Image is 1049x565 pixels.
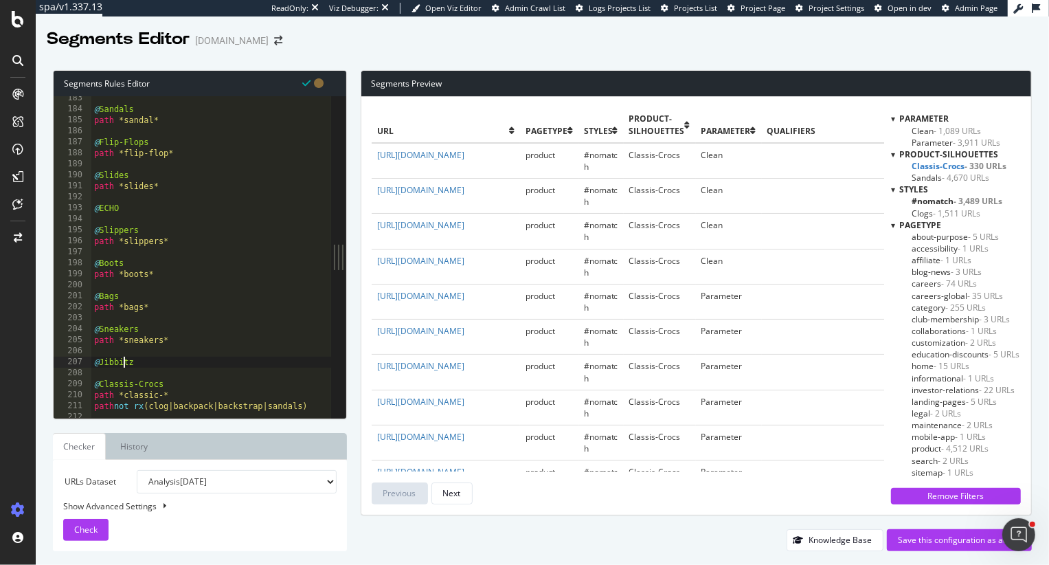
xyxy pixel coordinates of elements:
[54,181,91,192] div: 191
[74,524,98,535] span: Check
[505,3,565,13] span: Admin Crawl List
[526,396,555,408] span: product
[54,324,91,335] div: 204
[47,27,190,51] div: Segments Editor
[629,255,681,267] span: Classis-Crocs
[629,466,681,478] span: Classis-Crocs
[963,373,994,384] span: - 1 URLs
[584,290,618,313] span: #nomatch
[54,214,91,225] div: 194
[899,184,928,195] span: Styles
[629,396,681,408] span: Classis-Crocs
[584,466,618,489] span: #nomatch
[701,466,743,478] span: Parameter
[526,290,555,302] span: product
[912,337,996,348] span: Click to filter pagetype on customization
[912,478,980,490] span: Click to filter pagetype on size-chart
[912,348,1019,360] span: Click to filter pagetype on education-discounts
[1002,518,1035,551] iframe: Intercom live chat
[796,3,864,14] a: Project Settings
[899,490,1013,502] div: Remove Filters
[912,396,997,408] span: Click to filter pagetype on landing-pages
[912,243,989,254] span: Click to filter pagetype on accessibility
[54,368,91,379] div: 208
[912,313,1010,325] span: Click to filter pagetype on club-membership
[377,431,464,443] a: [URL][DOMAIN_NAME]
[899,219,941,231] span: pagetype
[888,3,932,13] span: Open in dev
[942,172,989,184] span: - 4,670 URLs
[967,290,1003,302] span: - 35 URLs
[526,431,555,443] span: product
[629,184,681,196] span: Classis-Crocs
[195,34,269,47] div: [DOMAIN_NAME]
[887,529,1032,551] button: Save this configuration as active
[54,280,91,291] div: 200
[674,3,717,13] span: Projects List
[54,71,346,96] div: Segments Rules Editor
[912,408,961,419] span: Click to filter pagetype on legal
[584,184,618,208] span: #nomatch
[377,184,464,196] a: [URL][DOMAIN_NAME]
[54,313,91,324] div: 203
[54,269,91,280] div: 199
[274,36,282,45] div: arrow-right-arrow-left
[584,431,618,454] span: #nomatch
[912,125,981,137] span: Click to filter Parameter on Clean
[955,431,986,443] span: - 1 URLs
[492,3,565,14] a: Admin Crawl List
[54,412,91,423] div: 212
[934,360,969,372] span: - 15 URLs
[701,125,751,137] span: Parameter
[526,219,555,231] span: product
[54,104,91,115] div: 184
[383,487,416,499] div: Previous
[941,278,977,289] span: - 74 URLs
[741,3,785,13] span: Project Page
[951,266,982,278] span: - 3 URLs
[787,529,883,551] button: Knowledge Base
[968,231,999,243] span: - 5 URLs
[377,360,464,372] a: [URL][DOMAIN_NAME]
[629,360,681,372] span: Classis-Crocs
[912,419,993,431] span: Click to filter pagetype on maintenance
[912,208,980,219] span: Click to filter Styles on Clogs
[989,348,1019,360] span: - 5 URLs
[271,3,308,14] div: ReadOnly:
[54,401,91,412] div: 211
[701,396,743,408] span: Parameter
[377,255,464,267] a: [URL][DOMAIN_NAME]
[54,335,91,346] div: 205
[965,160,1006,172] span: - 330 URLs
[526,466,555,478] span: product
[53,433,106,460] a: Checker
[875,3,932,14] a: Open in dev
[629,431,681,443] span: Classis-Crocs
[965,337,996,348] span: - 2 URLs
[979,313,1010,325] span: - 3 URLs
[912,373,994,384] span: Click to filter pagetype on informational
[377,149,464,161] a: [URL][DOMAIN_NAME]
[940,254,971,266] span: - 1 URLs
[629,325,681,337] span: Classis-Crocs
[584,325,618,348] span: #nomatch
[53,470,126,494] label: URLs Dataset
[109,433,159,460] a: History
[63,519,109,541] button: Check
[912,443,989,454] span: Click to filter pagetype on product
[787,534,883,546] a: Knowledge Base
[526,125,567,137] span: pagetype
[584,149,618,173] span: #nomatch
[958,243,989,254] span: - 1 URLs
[54,137,91,148] div: 187
[377,125,509,137] span: url
[329,3,379,14] div: Viz Debugger:
[912,384,1015,396] span: Click to filter pagetype on investor-relations
[526,149,555,161] span: product
[701,184,723,196] span: Clean
[912,278,977,289] span: Click to filter pagetype on careers
[979,384,1015,396] span: - 22 URLs
[576,3,651,14] a: Logs Projects List
[53,500,326,512] div: Show Advanced Settings
[912,431,986,443] span: Click to filter pagetype on mobile-app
